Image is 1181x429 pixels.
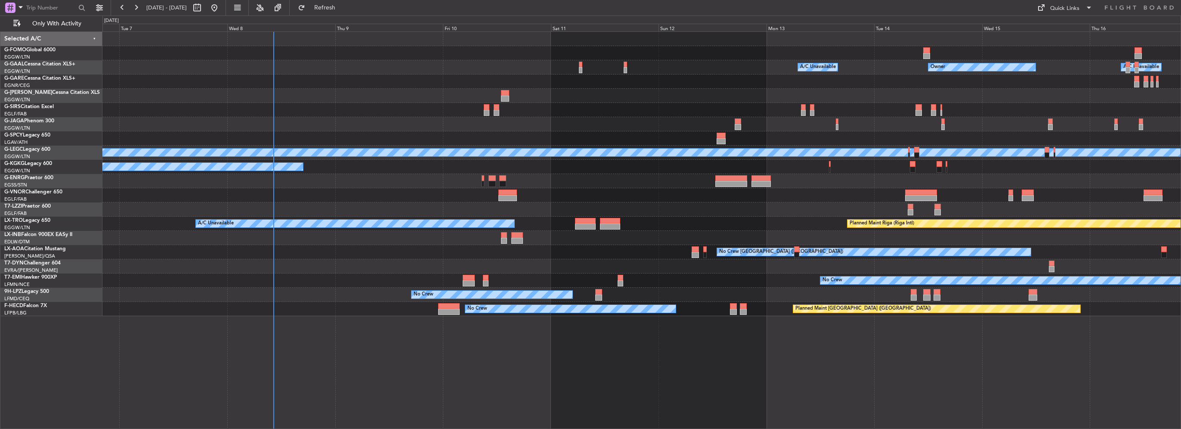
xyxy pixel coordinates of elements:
a: T7-EMIHawker 900XP [4,275,57,280]
span: F-HECD [4,303,23,308]
div: Tue 14 [874,24,982,31]
span: G-SIRS [4,104,21,109]
button: Refresh [294,1,346,15]
a: EGNR/CEG [4,82,30,89]
a: G-GARECessna Citation XLS+ [4,76,75,81]
div: [DATE] [104,17,119,25]
div: No Crew [467,302,487,315]
div: Mon 13 [767,24,875,31]
a: EGLF/FAB [4,196,27,202]
a: T7-DYNChallenger 604 [4,261,61,266]
span: LX-TRO [4,218,23,223]
a: G-GAALCessna Citation XLS+ [4,62,75,67]
a: G-SPCYLegacy 650 [4,133,50,138]
span: G-VNOR [4,190,25,195]
a: G-SIRSCitation Excel [4,104,54,109]
a: G-FOMOGlobal 6000 [4,47,56,53]
span: G-[PERSON_NAME] [4,90,52,95]
span: [DATE] - [DATE] [146,4,187,12]
a: LFPB/LBG [4,310,27,316]
a: EGSS/STN [4,182,27,188]
a: EVRA/[PERSON_NAME] [4,267,58,274]
a: G-JAGAPhenom 300 [4,118,54,124]
a: EGGW/LTN [4,153,30,160]
a: EGGW/LTN [4,125,30,131]
div: Planned Maint Riga (Riga Intl) [850,217,914,230]
span: G-LEGC [4,147,23,152]
div: No Crew [822,274,842,287]
a: G-LEGCLegacy 600 [4,147,50,152]
a: EGGW/LTN [4,68,30,75]
input: Trip Number [26,1,76,14]
div: Sat 11 [551,24,659,31]
div: Thu 9 [335,24,443,31]
span: T7-LZZI [4,204,22,209]
span: Only With Activity [22,21,91,27]
a: F-HECDFalcon 7X [4,303,47,308]
span: 9H-LPZ [4,289,22,294]
a: G-ENRGPraetor 600 [4,175,53,180]
a: G-[PERSON_NAME]Cessna Citation XLS [4,90,100,95]
span: G-KGKG [4,161,25,166]
a: EGGW/LTN [4,96,30,103]
span: G-GARE [4,76,24,81]
a: LX-AOACitation Mustang [4,246,66,252]
div: Sun 12 [659,24,767,31]
span: G-JAGA [4,118,24,124]
div: Owner [931,61,945,74]
div: Wed 8 [227,24,335,31]
div: A/C Unavailable [800,61,836,74]
div: No Crew [GEOGRAPHIC_DATA] ([GEOGRAPHIC_DATA]) [719,246,843,258]
a: EGLF/FAB [4,111,27,117]
div: A/C Unavailable [1123,61,1159,74]
a: EDLW/DTM [4,239,30,245]
a: LGAV/ATH [4,139,28,146]
span: LX-AOA [4,246,24,252]
div: A/C Unavailable [198,217,234,230]
a: G-VNORChallenger 650 [4,190,62,195]
button: Quick Links [1033,1,1097,15]
span: G-ENRG [4,175,25,180]
div: No Crew [414,288,433,301]
a: G-KGKGLegacy 600 [4,161,52,166]
a: T7-LZZIPraetor 600 [4,204,51,209]
a: LFMN/NCE [4,281,30,288]
a: EGGW/LTN [4,168,30,174]
span: Refresh [307,5,343,11]
span: G-FOMO [4,47,26,53]
a: EGGW/LTN [4,54,30,60]
span: LX-INB [4,232,21,237]
div: Quick Links [1050,4,1079,13]
a: LFMD/CEQ [4,295,29,302]
span: T7-DYN [4,261,24,266]
div: Wed 15 [982,24,1090,31]
a: [PERSON_NAME]/QSA [4,253,55,259]
button: Only With Activity [9,17,93,31]
span: T7-EMI [4,275,21,280]
div: Tue 7 [119,24,227,31]
span: G-GAAL [4,62,24,67]
div: Fri 10 [443,24,551,31]
a: EGGW/LTN [4,224,30,231]
a: EGLF/FAB [4,210,27,217]
a: LX-INBFalcon 900EX EASy II [4,232,72,237]
a: 9H-LPZLegacy 500 [4,289,49,294]
span: G-SPCY [4,133,23,138]
div: Planned Maint [GEOGRAPHIC_DATA] ([GEOGRAPHIC_DATA]) [795,302,931,315]
a: LX-TROLegacy 650 [4,218,50,223]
